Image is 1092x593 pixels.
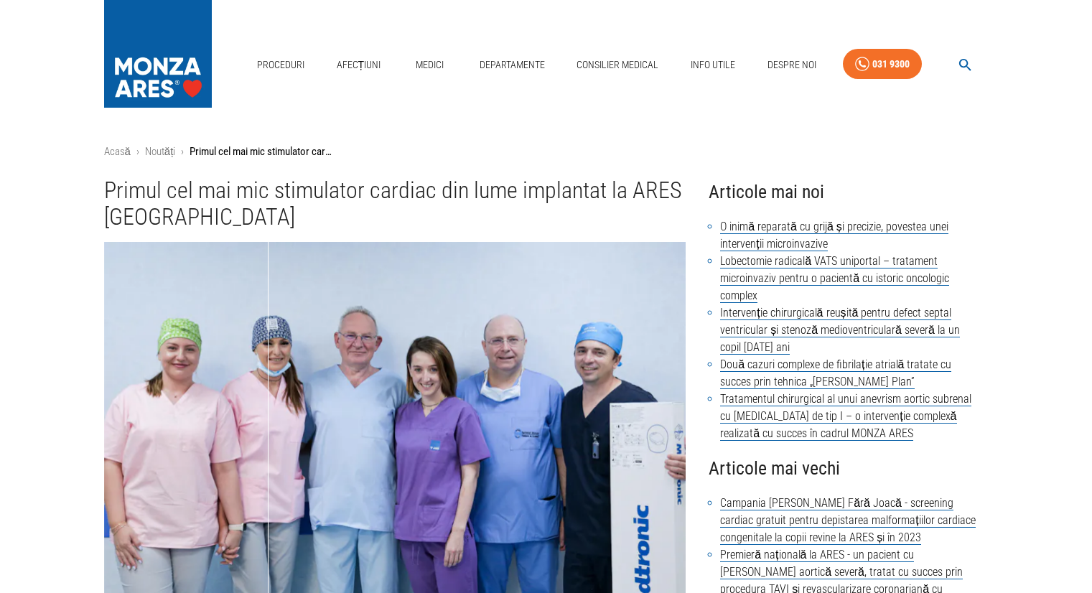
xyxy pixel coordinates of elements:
a: Intervenție chirurgicală reușită pentru defect septal ventricular și stenoză medioventriculară se... [720,306,960,355]
a: Proceduri [251,50,310,80]
a: Noutăți [145,145,176,158]
a: Acasă [104,145,131,158]
nav: breadcrumb [104,144,989,160]
h4: Articole mai vechi [709,454,988,483]
a: Departamente [474,50,551,80]
h4: Articole mai noi [709,177,988,207]
a: Despre Noi [762,50,822,80]
a: Campania [PERSON_NAME] Fără Joacă - screening cardiac gratuit pentru depistarea malformațiilor ca... [720,496,975,545]
a: 031 9300 [843,49,922,80]
a: Tratamentul chirurgical al unui anevrism aortic subrenal cu [MEDICAL_DATA] de tip I – o intervenț... [720,392,971,441]
a: O inimă reparată cu grijă și precizie, povestea unei intervenții microinvazive [720,220,948,251]
a: Două cazuri complexe de fibrilație atrială tratate cu succes prin tehnica „[PERSON_NAME] Plan” [720,358,951,389]
p: Primul cel mai mic stimulator cardiac din lume implantat la ARES [GEOGRAPHIC_DATA] [190,144,333,160]
a: Lobectomie radicală VATS uniportal – tratament microinvaziv pentru o pacientă cu istoric oncologi... [720,254,949,303]
div: 031 9300 [872,55,910,73]
a: Medici [407,50,453,80]
a: Consilier Medical [571,50,664,80]
li: › [136,144,139,160]
a: Info Utile [685,50,741,80]
a: Afecțiuni [331,50,387,80]
h1: Primul cel mai mic stimulator cardiac din lume implantat la ARES [GEOGRAPHIC_DATA] [104,177,686,231]
li: › [181,144,184,160]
